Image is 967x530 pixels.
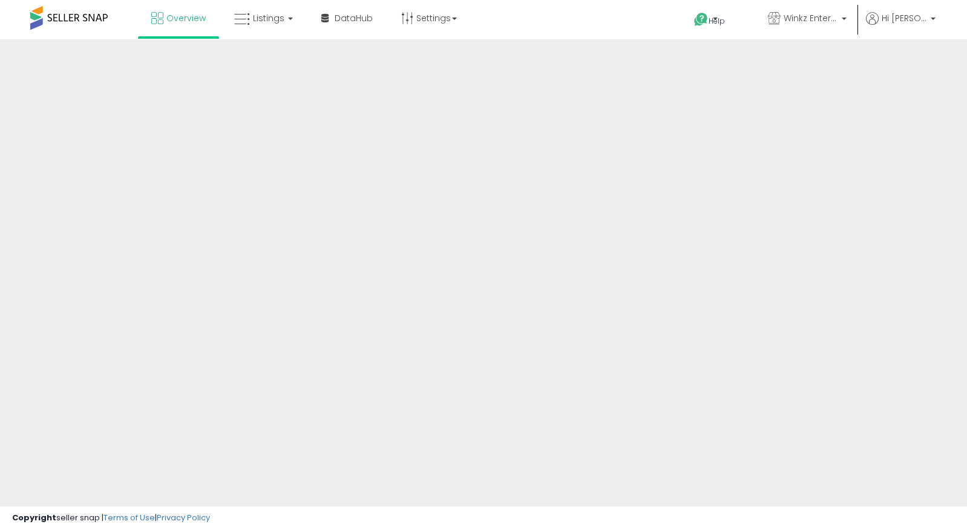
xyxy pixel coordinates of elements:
strong: Copyright [12,512,56,523]
span: Winkz Enterprises [784,12,838,24]
span: Listings [253,12,284,24]
a: Terms of Use [103,512,155,523]
a: Help [684,3,749,39]
a: Privacy Policy [157,512,210,523]
span: DataHub [335,12,373,24]
span: Overview [166,12,206,24]
span: Help [709,16,725,26]
i: Get Help [693,12,709,27]
span: Hi [PERSON_NAME] [882,12,927,24]
div: seller snap | | [12,512,210,524]
a: Hi [PERSON_NAME] [866,12,936,39]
